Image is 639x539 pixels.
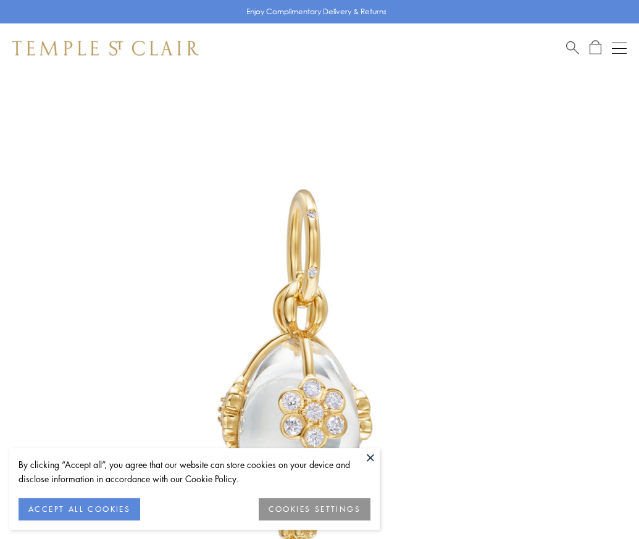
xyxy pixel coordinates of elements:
button: ACCEPT ALL COOKIES [19,498,140,520]
button: COOKIES SETTINGS [259,498,370,520]
p: Enjoy Complimentary Delivery & Returns [246,6,386,18]
button: Open navigation [612,41,627,56]
a: Open Shopping Bag [590,40,601,56]
div: By clicking “Accept all”, you agree that our website can store cookies on your device and disclos... [19,458,370,486]
a: Search [566,40,579,56]
img: Temple St. Clair [12,41,199,56]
